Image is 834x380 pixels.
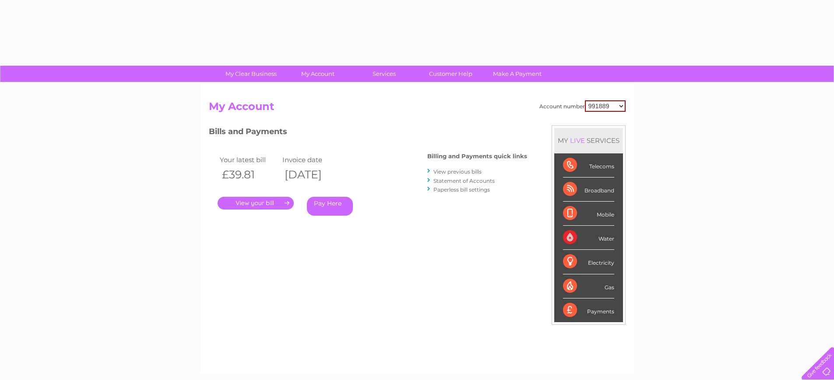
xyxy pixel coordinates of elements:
div: Gas [563,274,614,298]
div: Mobile [563,202,614,226]
th: [DATE] [280,166,343,184]
div: LIVE [568,136,587,145]
a: My Account [282,66,354,82]
h3: Bills and Payments [209,125,527,141]
a: Pay Here [307,197,353,216]
a: Paperless bill settings [433,186,490,193]
div: Broadband [563,178,614,202]
a: Customer Help [415,66,487,82]
h2: My Account [209,100,626,117]
td: Your latest bill [218,154,281,166]
div: Account number [539,100,626,112]
a: My Clear Business [215,66,287,82]
div: Electricity [563,250,614,274]
a: Statement of Accounts [433,178,495,184]
h4: Billing and Payments quick links [427,153,527,160]
a: . [218,197,294,210]
div: Water [563,226,614,250]
a: View previous bills [433,168,482,175]
td: Invoice date [280,154,343,166]
th: £39.81 [218,166,281,184]
div: Telecoms [563,153,614,178]
div: MY SERVICES [554,128,623,153]
a: Make A Payment [481,66,553,82]
a: Services [348,66,420,82]
div: Payments [563,298,614,322]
